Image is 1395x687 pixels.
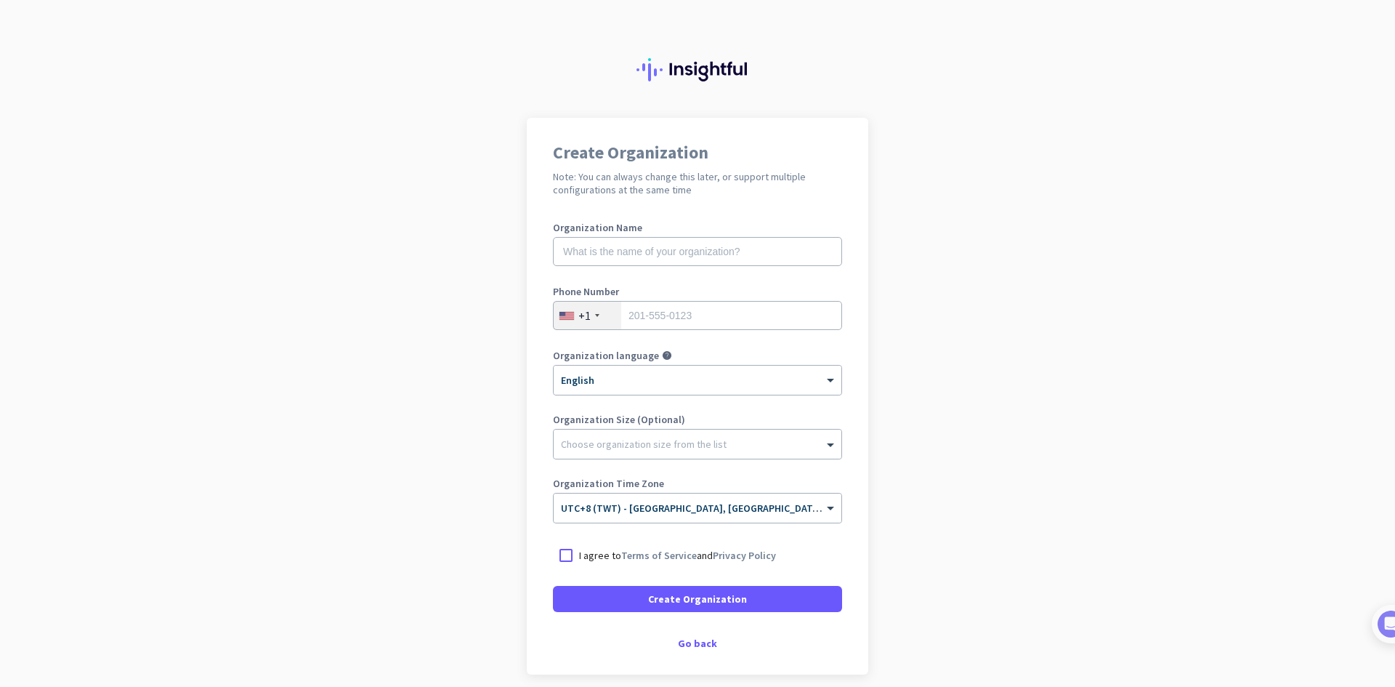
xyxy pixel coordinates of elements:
[553,301,842,330] input: 201-555-0123
[553,222,842,233] label: Organization Name
[553,478,842,489] label: Organization Time Zone
[636,58,759,81] img: Insightful
[553,638,842,648] div: Go back
[553,286,842,297] label: Phone Number
[579,548,776,563] p: I agree to and
[553,170,842,196] h2: Note: You can always change this later, or support multiple configurations at the same time
[553,414,842,425] label: Organization Size (Optional)
[578,308,591,323] div: +1
[648,592,747,606] span: Create Organization
[553,144,842,161] h1: Create Organization
[553,586,842,612] button: Create Organization
[621,549,697,562] a: Terms of Service
[713,549,776,562] a: Privacy Policy
[553,237,842,266] input: What is the name of your organization?
[662,350,672,361] i: help
[553,350,659,361] label: Organization language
